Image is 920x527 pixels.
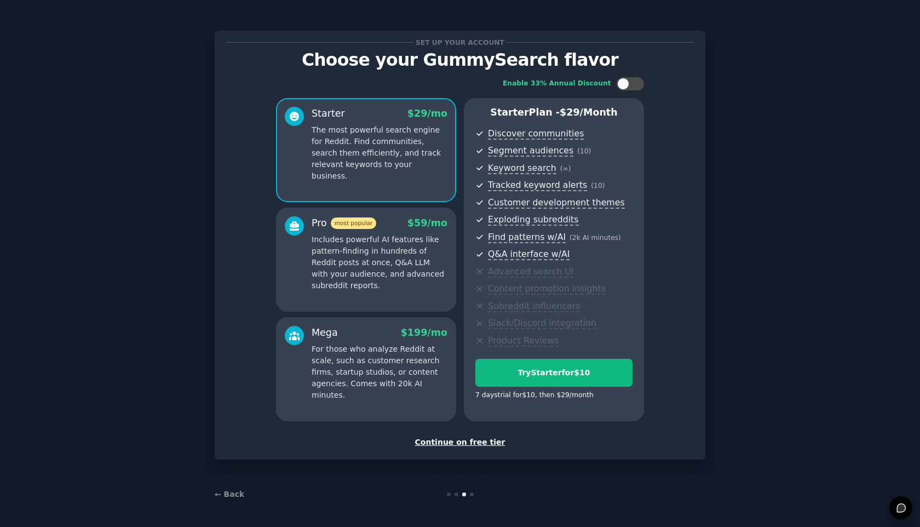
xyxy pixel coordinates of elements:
span: $ 199 /mo [401,327,447,338]
span: ( ∞ ) [560,165,571,173]
p: For those who analyze Reddit at scale, such as customer research firms, startup studios, or conte... [312,343,447,401]
span: Tracked keyword alerts [488,180,587,191]
p: Includes powerful AI features like pattern-finding in hundreds of Reddit posts at once, Q&A LLM w... [312,234,447,291]
span: most popular [331,217,377,229]
button: TryStarterfor$10 [475,359,633,387]
span: Exploding subreddits [488,214,578,226]
p: Choose your GummySearch flavor [226,50,694,70]
p: The most powerful search engine for Reddit. Find communities, search them efficiently, and track ... [312,124,447,182]
div: Pro [312,216,376,230]
span: Set up your account [414,37,507,48]
span: Product Reviews [488,335,559,347]
span: $ 29 /month [560,107,618,118]
span: Find patterns w/AI [488,232,566,243]
span: Customer development themes [488,197,625,209]
span: ( 2k AI minutes ) [570,234,621,242]
div: Continue on free tier [226,437,694,448]
span: ( 10 ) [591,182,605,190]
span: ( 10 ) [577,147,591,155]
span: Q&A interface w/AI [488,249,570,260]
span: Advanced search UI [488,266,573,278]
div: 7 days trial for $10 , then $ 29 /month [475,391,594,400]
div: Starter [312,107,345,121]
span: Subreddit influencers [488,301,580,312]
span: Keyword search [488,163,556,174]
span: Slack/Discord integration [488,318,596,329]
div: Try Starter for $10 [476,367,632,379]
a: ← Back [215,490,244,499]
span: Segment audiences [488,145,573,157]
div: Mega [312,326,338,340]
div: Enable 33% Annual Discount [503,79,611,89]
p: Starter Plan - [475,106,633,119]
span: Content promotion insights [488,283,606,295]
span: $ 59 /mo [407,217,447,228]
span: Discover communities [488,128,584,140]
span: $ 29 /mo [407,108,447,119]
